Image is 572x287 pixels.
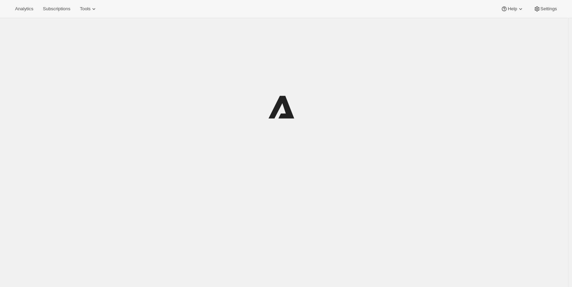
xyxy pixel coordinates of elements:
button: Subscriptions [39,4,74,14]
button: Settings [530,4,561,14]
button: Tools [76,4,101,14]
button: Help [497,4,528,14]
span: Settings [540,6,557,12]
span: Help [508,6,517,12]
span: Analytics [15,6,33,12]
span: Tools [80,6,90,12]
span: Subscriptions [43,6,70,12]
button: Analytics [11,4,37,14]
